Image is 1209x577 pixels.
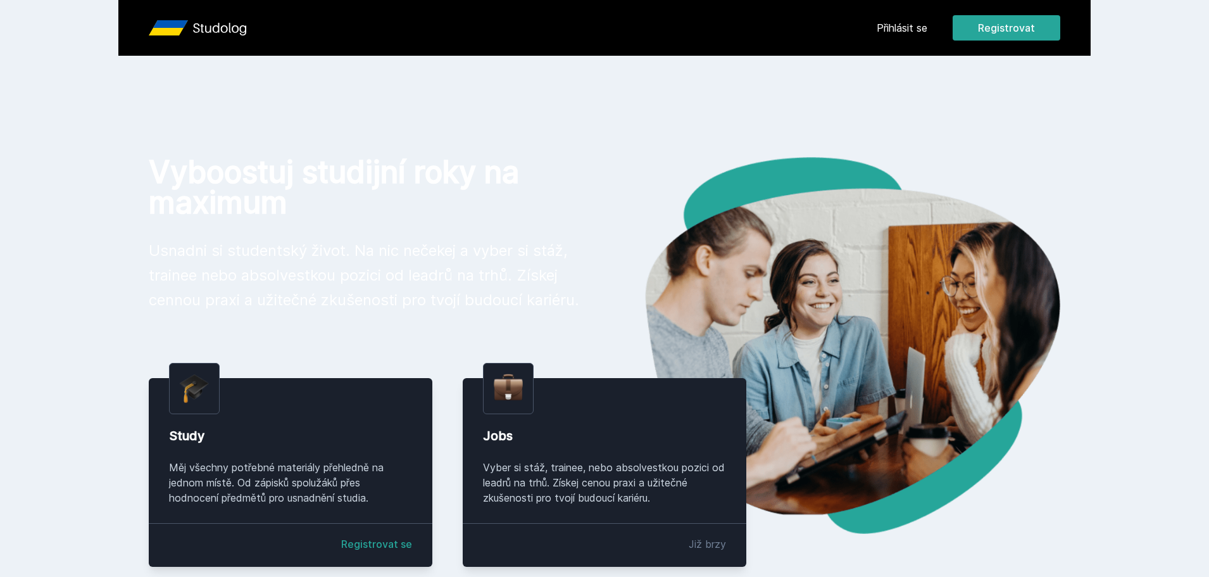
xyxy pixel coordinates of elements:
div: Jobs [483,427,726,445]
img: graduation-cap.png [180,374,209,403]
a: Registrovat se [341,536,412,552]
p: Usnadni si studentský život. Na nic nečekej a vyber si stáž, trainee nebo absolvestkou pozici od ... [149,238,584,312]
div: Vyber si stáž, trainee, nebo absolvestkou pozici od leadrů na trhů. Získej cenou praxi a užitečné... [483,460,726,505]
a: Přihlásit se [877,20,927,35]
h1: Vyboostuj studijní roky na maximum [149,157,584,218]
img: briefcase.png [494,371,523,403]
div: Study [169,427,412,445]
button: Registrovat [953,15,1060,41]
img: hero.png [604,157,1060,534]
div: Měj všechny potřebné materiály přehledně na jednom místě. Od zápisků spolužáků přes hodnocení pře... [169,460,412,505]
div: Již brzy [689,536,726,552]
